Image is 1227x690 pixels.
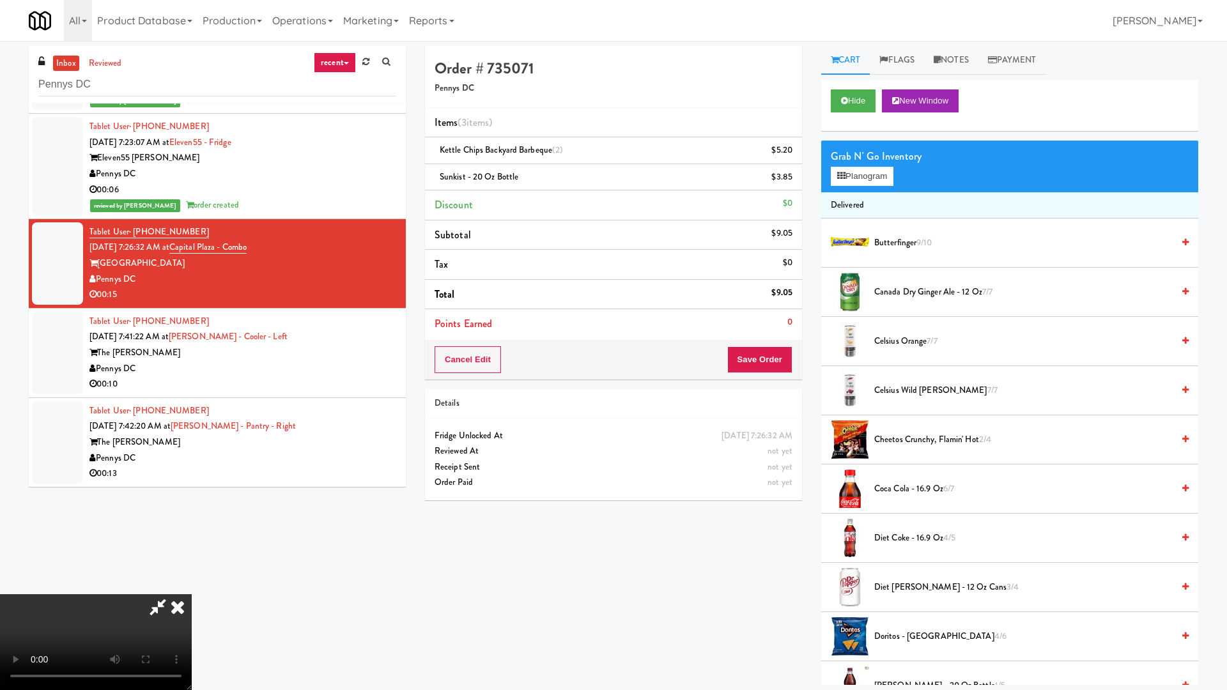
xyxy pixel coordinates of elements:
[89,226,209,238] a: Tablet User· [PHONE_NUMBER]
[435,257,448,272] span: Tax
[869,333,1189,349] div: Celsius Orange7/7
[978,46,1046,75] a: Payment
[435,84,792,93] h5: Pennys DC
[186,94,239,106] span: order created
[129,226,209,238] span: · [PHONE_NUMBER]
[89,241,169,253] span: [DATE] 7:26:32 AM at
[89,272,396,287] div: Pennys DC
[869,481,1189,497] div: Coca Cola - 16.9 oz6/7
[916,236,932,249] span: 9/10
[435,346,501,373] button: Cancel Edit
[89,287,396,303] div: 00:15
[771,142,792,158] div: $5.20
[435,475,792,491] div: Order Paid
[129,404,209,417] span: · [PHONE_NUMBER]
[869,235,1189,251] div: Butterfinger9/10
[169,136,231,148] a: Eleven55 - Fridge
[552,144,563,156] span: (2)
[89,404,209,417] a: Tablet User· [PHONE_NUMBER]
[435,227,471,242] span: Subtotal
[186,199,239,211] span: order created
[787,314,792,330] div: 0
[943,482,954,494] span: 6/7
[89,136,169,148] span: [DATE] 7:23:07 AM at
[831,147,1189,166] div: Grab N' Go Inventory
[869,530,1189,546] div: Diet Coke - 16.9 oz4/5
[89,434,396,450] div: The [PERSON_NAME]
[89,315,209,327] a: Tablet User· [PHONE_NUMBER]
[89,256,396,272] div: [GEOGRAPHIC_DATA]
[771,285,792,301] div: $9.05
[129,315,209,327] span: · [PHONE_NUMBER]
[89,330,169,342] span: [DATE] 7:41:22 AM at
[722,428,792,444] div: [DATE] 7:26:32 AM
[435,197,473,212] span: Discount
[874,530,1173,546] span: Diet Coke - 16.9 oz
[169,241,247,254] a: Capital Plaza - Combo
[89,120,209,132] a: Tablet User· [PHONE_NUMBER]
[440,144,563,156] span: Kettle Chips Backyard Barbeque
[90,199,180,212] span: reviewed by [PERSON_NAME]
[987,384,998,396] span: 7/7
[943,532,955,544] span: 4/5
[783,255,792,271] div: $0
[727,346,792,373] button: Save Order
[29,219,406,309] li: Tablet User· [PHONE_NUMBER][DATE] 7:26:32 AM atCapital Plaza - Combo[GEOGRAPHIC_DATA]Pennys DC00:15
[89,361,396,377] div: Pennys DC
[435,443,792,459] div: Reviewed At
[869,432,1189,448] div: Cheetos Crunchy, Flamin' Hot2/4
[435,60,792,77] h4: Order # 735071
[870,46,924,75] a: Flags
[89,182,396,198] div: 00:06
[869,284,1189,300] div: Canada Dry Ginger Ale - 12 oz7/7
[874,333,1173,349] span: Celsius Orange
[53,56,79,72] a: inbox
[874,235,1173,251] span: Butterfinger
[874,629,1173,645] span: Doritos - [GEOGRAPHIC_DATA]
[89,420,171,432] span: [DATE] 7:42:20 AM at
[171,420,296,432] a: [PERSON_NAME] - Pantry - Right
[869,629,1189,645] div: Doritos - [GEOGRAPHIC_DATA]4/6
[882,89,959,112] button: New Window
[435,459,792,475] div: Receipt Sent
[831,167,893,186] button: Planogram
[129,120,209,132] span: · [PHONE_NUMBER]
[90,95,180,107] span: reviewed by [PERSON_NAME]
[768,445,792,457] span: not yet
[874,383,1173,399] span: Celsius Wild [PERSON_NAME]
[435,316,492,331] span: Points Earned
[768,461,792,473] span: not yet
[467,115,490,130] ng-pluralize: items
[435,395,792,411] div: Details
[874,284,1173,300] span: Canada Dry Ginger Ale - 12 oz
[29,398,406,487] li: Tablet User· [PHONE_NUMBER][DATE] 7:42:20 AM at[PERSON_NAME] - Pantry - RightThe [PERSON_NAME]Pen...
[29,309,406,398] li: Tablet User· [PHONE_NUMBER][DATE] 7:41:22 AM at[PERSON_NAME] - Cooler - LeftThe [PERSON_NAME]Penn...
[1007,581,1019,593] span: 3/4
[435,428,792,444] div: Fridge Unlocked At
[874,481,1173,497] span: Coca Cola - 16.9 oz
[869,579,1189,595] div: Diet [PERSON_NAME] - 12 oz Cans3/4
[768,476,792,488] span: not yet
[979,433,991,445] span: 2/4
[982,286,992,298] span: 7/7
[314,52,356,73] a: recent
[29,114,406,219] li: Tablet User· [PHONE_NUMBER][DATE] 7:23:07 AM atEleven55 - FridgeEleven55 [PERSON_NAME]Pennys DC00...
[831,89,876,112] button: Hide
[89,150,396,166] div: Eleven55 [PERSON_NAME]
[821,46,870,75] a: Cart
[927,335,937,347] span: 7/7
[458,115,492,130] span: (3 )
[869,383,1189,399] div: Celsius Wild [PERSON_NAME]7/7
[89,376,396,392] div: 00:10
[86,56,125,72] a: reviewed
[38,73,396,96] input: Search vision orders
[994,630,1007,642] span: 4/6
[874,432,1173,448] span: Cheetos Crunchy, Flamin' Hot
[435,115,492,130] span: Items
[821,192,1198,219] li: Delivered
[89,345,396,361] div: The [PERSON_NAME]
[89,166,396,182] div: Pennys DC
[924,46,978,75] a: Notes
[169,330,288,342] a: [PERSON_NAME] - Cooler - Left
[771,169,792,185] div: $3.85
